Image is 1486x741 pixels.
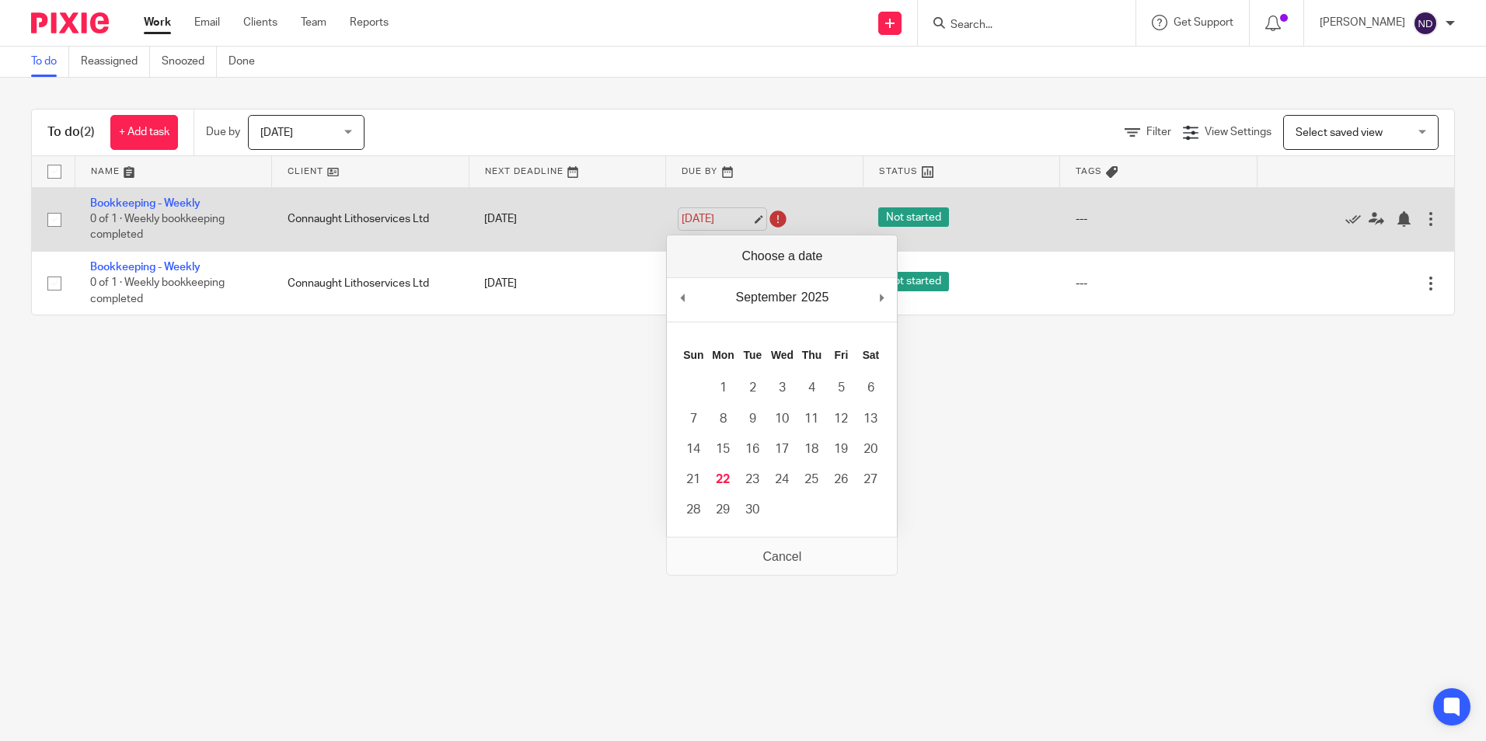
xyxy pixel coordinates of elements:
button: 26 [826,464,856,495]
button: Next Month [874,286,889,309]
button: 13 [856,404,885,434]
button: 10 [767,404,797,434]
button: 1 [708,373,738,403]
button: 7 [678,404,708,434]
abbr: Sunday [683,349,703,361]
span: Select saved view [1296,127,1383,138]
button: 25 [797,464,826,495]
abbr: Tuesday [744,349,762,361]
span: 0 of 1 · Weekly bookkeeping completed [90,214,225,241]
button: Previous Month [675,286,690,309]
a: Email [194,15,220,30]
button: 24 [767,464,797,495]
button: 2 [738,373,767,403]
a: + Add task [110,115,178,150]
abbr: Saturday [863,349,880,361]
a: To do [31,47,69,77]
button: 5 [826,373,856,403]
a: Work [144,15,171,30]
abbr: Wednesday [771,349,794,361]
h1: To do [47,124,95,141]
a: Mark as done [1345,211,1369,227]
button: 15 [708,434,738,464]
button: 18 [797,434,826,464]
button: 6 [856,373,885,403]
td: [DATE] [469,251,666,315]
a: Snoozed [162,47,217,77]
a: Done [228,47,267,77]
span: Not started [878,272,949,291]
p: Due by [206,124,240,140]
button: 22 [708,464,738,495]
span: View Settings [1205,127,1271,137]
button: 14 [678,434,708,464]
div: September [733,286,798,309]
abbr: Monday [712,349,734,361]
abbr: Thursday [802,349,821,361]
button: 9 [738,404,767,434]
a: Reassigned [81,47,150,77]
a: Bookkeeping - Weekly [90,262,201,273]
a: Bookkeeping - Weekly [90,198,201,209]
div: --- [1076,211,1242,227]
button: 3 [767,373,797,403]
p: [PERSON_NAME] [1320,15,1405,30]
a: Reports [350,15,389,30]
button: 28 [678,495,708,525]
img: Pixie [31,12,109,33]
button: 11 [797,404,826,434]
span: [DATE] [260,127,293,138]
div: 2025 [799,286,832,309]
span: (2) [80,126,95,138]
button: 21 [678,464,708,495]
div: --- [1076,276,1242,291]
span: Filter [1146,127,1171,137]
button: 29 [708,495,738,525]
button: 17 [767,434,797,464]
td: Connaught Lithoservices Ltd [272,251,469,315]
span: 0 of 1 · Weekly bookkeeping completed [90,278,225,305]
button: 4 [797,373,826,403]
img: svg%3E [1413,11,1438,36]
td: Connaught Lithoservices Ltd [272,187,469,251]
button: 19 [826,434,856,464]
button: 12 [826,404,856,434]
button: 23 [738,464,767,495]
button: 30 [738,495,767,525]
button: 27 [856,464,885,495]
span: Get Support [1174,17,1233,28]
a: Clients [243,15,277,30]
span: Tags [1076,167,1102,176]
a: Team [301,15,326,30]
abbr: Friday [835,349,849,361]
button: 16 [738,434,767,464]
button: 8 [708,404,738,434]
button: 20 [856,434,885,464]
input: Search [949,19,1089,33]
td: [DATE] [469,187,666,251]
span: Not started [878,207,949,227]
